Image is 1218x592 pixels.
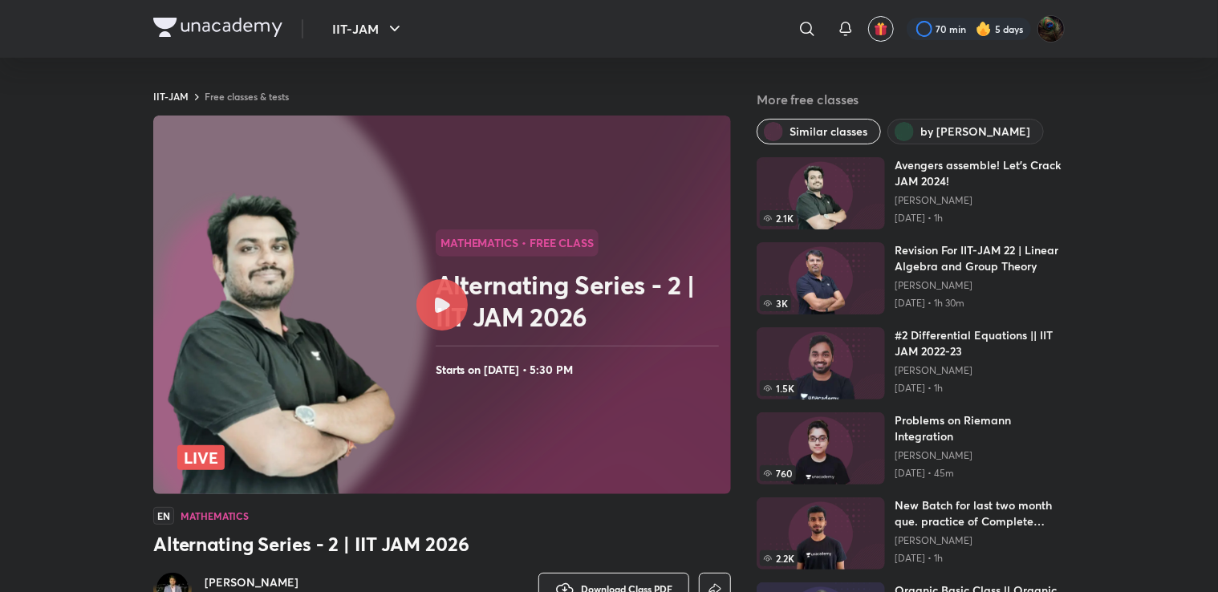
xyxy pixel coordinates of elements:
[436,359,725,380] h4: Starts on [DATE] • 5:30 PM
[153,90,189,103] a: IIT-JAM
[1037,15,1065,43] img: Shubham Deshmukh
[976,21,992,37] img: streak
[895,242,1065,274] h6: Revision For IIT-JAM 22 | Linear Algebra and Group Theory
[760,550,798,566] span: 2.2K
[895,467,1065,480] p: [DATE] • 45m
[895,327,1065,359] h6: #2 Differential Equations || IIT JAM 2022-23
[895,157,1065,189] h6: Avengers assemble! Let's Crack JAM 2024!
[436,269,725,333] h2: Alternating Series - 2 | IIT JAM 2026
[868,16,894,42] button: avatar
[895,497,1065,529] h6: New Batch for last two month que. practice of Complete calculus
[757,119,881,144] button: Similar classes
[153,18,282,41] a: Company Logo
[205,574,327,590] a: [PERSON_NAME]
[895,194,1065,207] a: [PERSON_NAME]
[790,124,867,140] span: Similar classes
[205,90,289,103] a: Free classes & tests
[760,295,791,311] span: 3K
[895,364,1065,377] a: [PERSON_NAME]
[153,18,282,37] img: Company Logo
[760,380,798,396] span: 1.5K
[895,297,1065,310] p: [DATE] • 1h 30m
[153,507,174,525] span: EN
[153,531,731,557] h3: Alternating Series - 2 | IIT JAM 2026
[760,465,796,481] span: 760
[895,412,1065,444] h6: Problems on Riemann Integration
[895,552,1065,565] p: [DATE] • 1h
[895,534,1065,547] a: [PERSON_NAME]
[874,22,888,36] img: avatar
[895,382,1065,395] p: [DATE] • 1h
[895,449,1065,462] a: [PERSON_NAME]
[895,212,1065,225] p: [DATE] • 1h
[920,124,1030,140] span: by Sagar Surya
[895,279,1065,292] a: [PERSON_NAME]
[181,511,249,521] h4: Mathematics
[887,119,1044,144] button: by Sagar Surya
[323,13,414,45] button: IIT-JAM
[760,210,797,226] span: 2.1K
[757,90,1065,109] h5: More free classes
